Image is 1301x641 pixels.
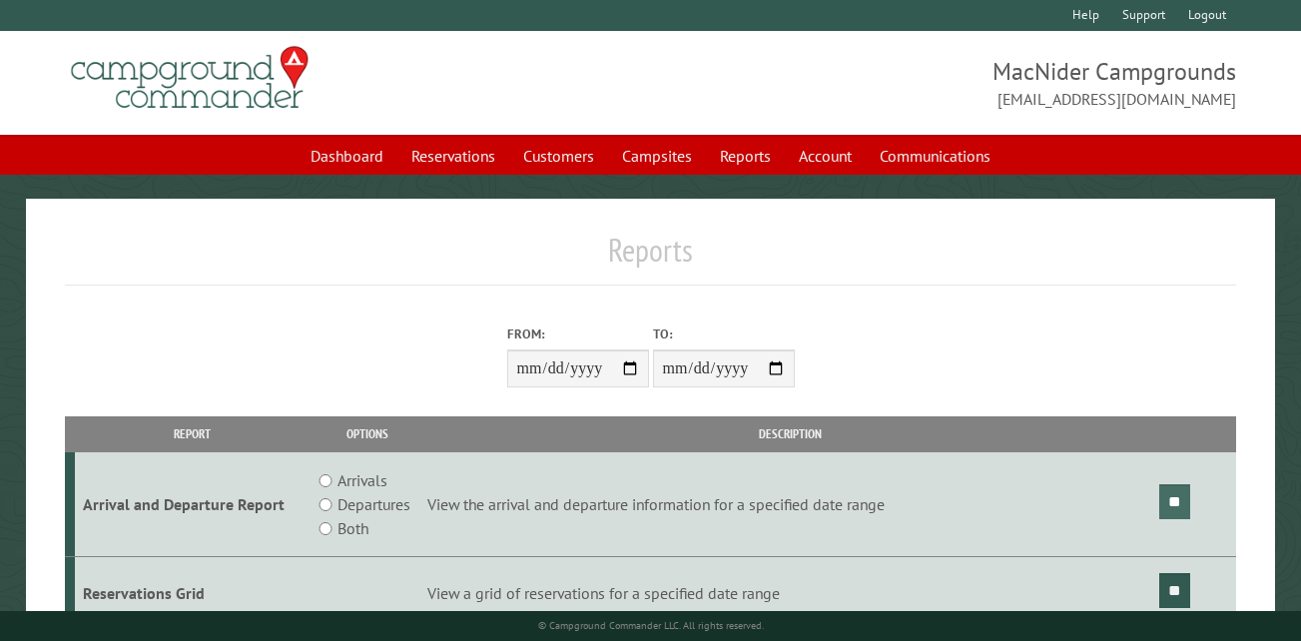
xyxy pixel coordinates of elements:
[299,137,395,175] a: Dashboard
[708,137,783,175] a: Reports
[610,137,704,175] a: Campsites
[65,231,1236,286] h1: Reports
[311,416,424,451] th: Options
[651,55,1236,111] span: MacNider Campgrounds [EMAIL_ADDRESS][DOMAIN_NAME]
[65,39,315,117] img: Campground Commander
[399,137,507,175] a: Reservations
[511,137,606,175] a: Customers
[653,324,795,343] label: To:
[337,492,410,516] label: Departures
[424,452,1156,557] td: View the arrival and departure information for a specified date range
[424,557,1156,630] td: View a grid of reservations for a specified date range
[337,468,387,492] label: Arrivals
[75,557,311,630] td: Reservations Grid
[75,416,311,451] th: Report
[507,324,649,343] label: From:
[787,137,864,175] a: Account
[75,452,311,557] td: Arrival and Departure Report
[337,516,368,540] label: Both
[868,137,1002,175] a: Communications
[424,416,1156,451] th: Description
[538,619,764,632] small: © Campground Commander LLC. All rights reserved.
